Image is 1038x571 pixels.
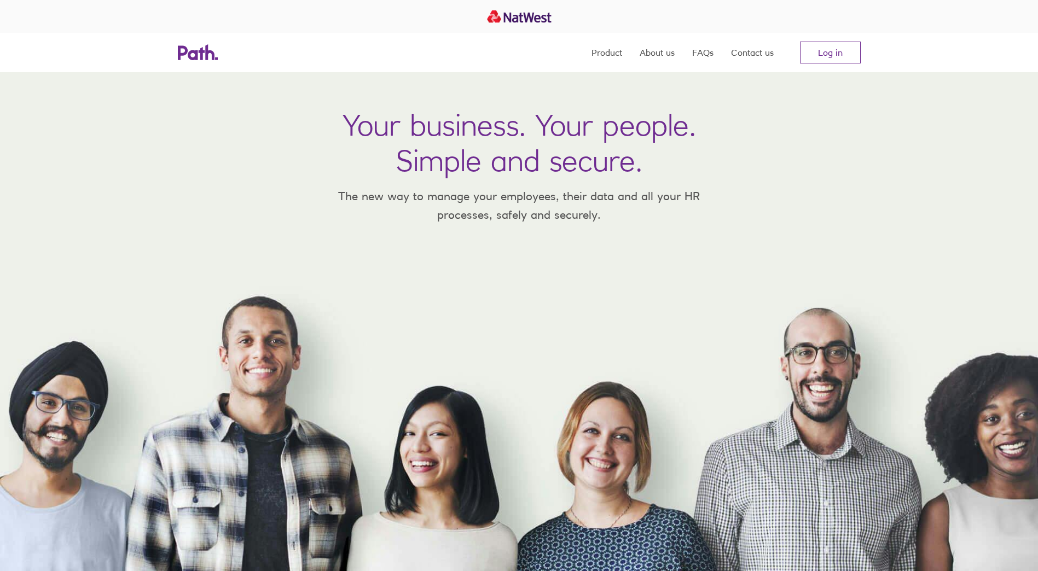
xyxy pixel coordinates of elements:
[592,33,622,72] a: Product
[343,107,696,178] h1: Your business. Your people. Simple and secure.
[692,33,714,72] a: FAQs
[640,33,675,72] a: About us
[800,42,861,63] a: Log in
[731,33,774,72] a: Contact us
[322,187,716,224] p: The new way to manage your employees, their data and all your HR processes, safely and securely.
